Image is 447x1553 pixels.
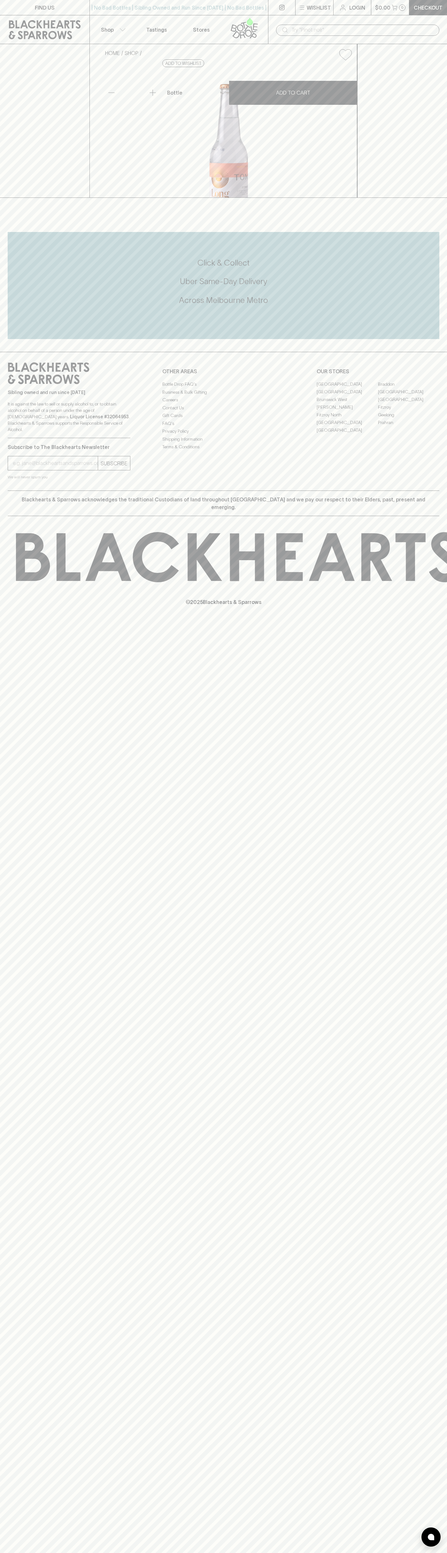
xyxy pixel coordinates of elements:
[162,443,285,451] a: Terms & Conditions
[378,380,439,388] a: Braddon
[162,396,285,404] a: Careers
[401,6,404,9] p: 0
[98,456,130,470] button: SUBSCRIBE
[337,47,354,63] button: Add to wishlist
[165,86,229,99] div: Bottle
[8,474,130,480] p: We will never spam you
[101,460,127,467] p: SUBSCRIBE
[317,419,378,426] a: [GEOGRAPHIC_DATA]
[125,50,138,56] a: SHOP
[8,389,130,396] p: Sibling owned and run since [DATE]
[378,388,439,396] a: [GEOGRAPHIC_DATA]
[307,4,331,12] p: Wishlist
[70,414,129,419] strong: Liquor License #32064953
[378,411,439,419] a: Geelong
[428,1534,434,1540] img: bubble-icon
[162,381,285,388] a: Bottle Drop FAQ's
[317,403,378,411] a: [PERSON_NAME]
[162,59,204,67] button: Add to wishlist
[8,276,439,287] h5: Uber Same-Day Delivery
[162,435,285,443] a: Shipping Information
[317,367,439,375] p: OUR STORES
[100,66,357,197] img: 34137.png
[378,419,439,426] a: Prahran
[193,26,210,34] p: Stores
[162,420,285,427] a: FAQ's
[8,258,439,268] h5: Click & Collect
[8,401,130,433] p: It is against the law to sell or supply alcohol to, or to obtain alcohol on behalf of a person un...
[375,4,390,12] p: $0.00
[12,496,435,511] p: Blackhearts & Sparrows acknowledges the traditional Custodians of land throughout [GEOGRAPHIC_DAT...
[276,89,310,97] p: ADD TO CART
[8,295,439,305] h5: Across Melbourne Metro
[162,388,285,396] a: Business & Bulk Gifting
[134,15,179,44] a: Tastings
[146,26,167,34] p: Tastings
[167,89,182,97] p: Bottle
[179,15,224,44] a: Stores
[317,396,378,403] a: Brunswick West
[291,25,434,35] input: Try "Pinot noir"
[378,403,439,411] a: Fitzroy
[162,412,285,420] a: Gift Cards
[101,26,114,34] p: Shop
[229,81,357,105] button: ADD TO CART
[414,4,443,12] p: Checkout
[162,367,285,375] p: OTHER AREAS
[317,426,378,434] a: [GEOGRAPHIC_DATA]
[13,458,98,468] input: e.g. jane@blackheartsandsparrows.com.au
[162,404,285,412] a: Contact Us
[90,15,135,44] button: Shop
[349,4,365,12] p: Login
[8,232,439,339] div: Call to action block
[8,443,130,451] p: Subscribe to The Blackhearts Newsletter
[35,4,55,12] p: FIND US
[317,388,378,396] a: [GEOGRAPHIC_DATA]
[378,396,439,403] a: [GEOGRAPHIC_DATA]
[317,411,378,419] a: Fitzroy North
[105,50,120,56] a: HOME
[162,428,285,435] a: Privacy Policy
[317,380,378,388] a: [GEOGRAPHIC_DATA]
